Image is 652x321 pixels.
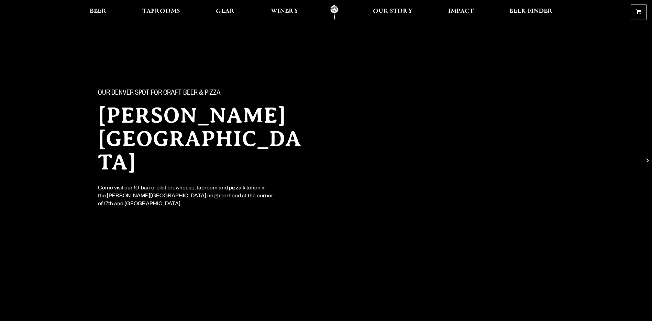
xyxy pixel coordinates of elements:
span: Impact [448,9,474,14]
a: Gear [211,4,239,20]
span: Our Denver spot for craft beer & pizza [98,89,221,98]
a: Beer Finder [505,4,557,20]
a: Taprooms [138,4,185,20]
span: Winery [271,9,298,14]
span: Gear [216,9,235,14]
h2: [PERSON_NAME][GEOGRAPHIC_DATA] [98,104,312,174]
span: Our Story [373,9,412,14]
div: Come visit our 10-barrel pilot brewhouse, taproom and pizza kitchen in the [PERSON_NAME][GEOGRAPH... [98,185,274,209]
a: Odell Home [321,4,347,20]
a: Beer [85,4,111,20]
span: Beer [90,9,107,14]
span: Beer Finder [509,9,553,14]
a: Impact [444,4,478,20]
a: Winery [266,4,303,20]
span: Taprooms [142,9,180,14]
a: Our Story [368,4,417,20]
